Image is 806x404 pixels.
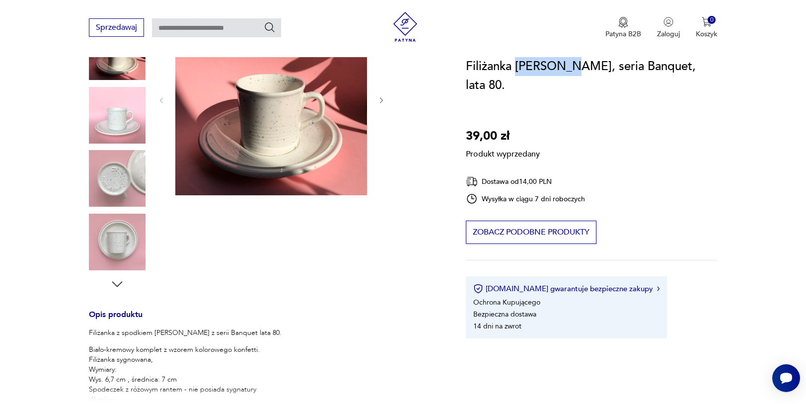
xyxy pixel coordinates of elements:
iframe: Smartsupp widget button [772,364,800,392]
a: Ikona medaluPatyna B2B [605,17,641,39]
p: Filiżanka z spodkiem [PERSON_NAME] z serii Banquet lata 80. [89,328,282,338]
img: Ikona medalu [618,17,628,28]
div: Dostawa od 14,00 PLN [466,175,585,188]
div: Wysyłka w ciągu 7 dni roboczych [466,193,585,205]
button: Zaloguj [657,17,680,39]
li: 14 dni na zwrot [473,322,521,331]
button: Szukaj [264,21,276,33]
button: Sprzedawaj [89,18,144,37]
button: Zobacz podobne produkty [466,221,596,244]
img: Ikona dostawy [466,175,478,188]
button: [DOMAIN_NAME] gwarantuje bezpieczne zakupy [473,284,659,294]
li: Bezpieczna dostawa [473,310,536,319]
a: Sprzedawaj [89,25,144,32]
h3: Opis produktu [89,312,442,328]
button: Patyna B2B [605,17,641,39]
p: Produkt wyprzedany [466,146,540,160]
li: Ochrona Kupującego [473,298,540,307]
h1: Filiżanka [PERSON_NAME], seria Banquet, lata 80. [466,57,717,95]
button: 0Koszyk [696,17,717,39]
div: 0 [708,16,716,24]
img: Ikona strzałki w prawo [657,286,660,291]
p: Zaloguj [657,29,680,39]
p: 39,00 zł [466,127,540,146]
img: Ikona koszyka [702,17,712,27]
p: Koszyk [696,29,717,39]
p: Patyna B2B [605,29,641,39]
img: Patyna - sklep z meblami i dekoracjami vintage [390,12,420,42]
img: Ikonka użytkownika [663,17,673,27]
img: Ikona certyfikatu [473,284,483,294]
